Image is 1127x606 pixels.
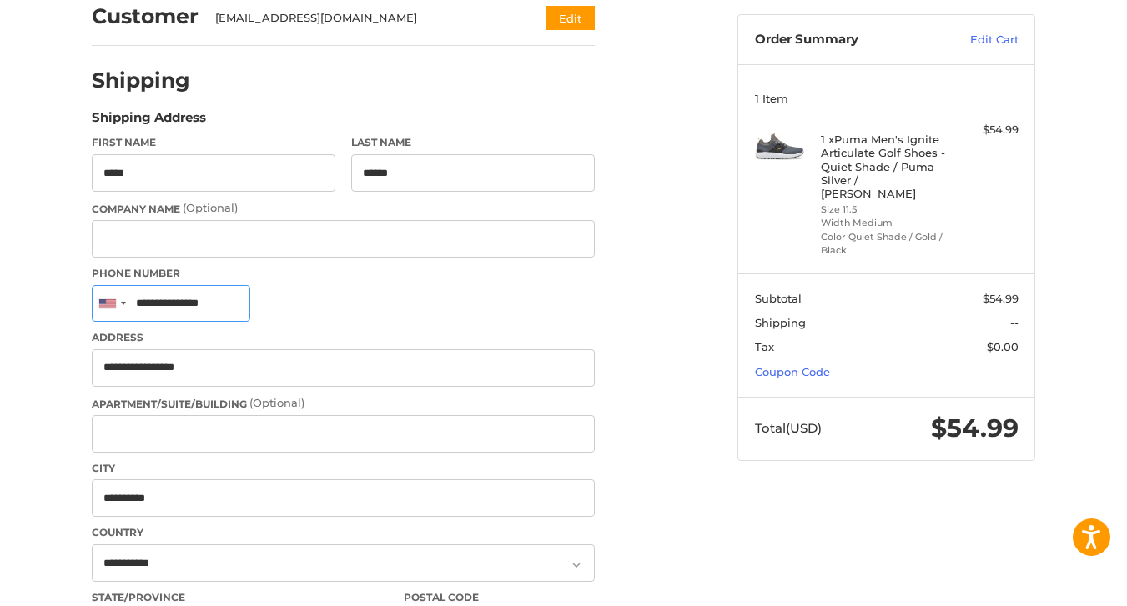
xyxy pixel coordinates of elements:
[821,230,948,258] li: Color Quiet Shade / Gold / Black
[249,396,304,409] small: (Optional)
[821,216,948,230] li: Width Medium
[755,316,806,329] span: Shipping
[1010,316,1019,329] span: --
[983,292,1019,305] span: $54.99
[755,32,934,48] h3: Order Summary
[821,203,948,217] li: Size 11.5
[183,201,238,214] small: (Optional)
[92,330,595,345] label: Address
[351,135,595,150] label: Last Name
[987,340,1019,353] span: $0.00
[93,286,131,322] div: United States: +1
[989,561,1127,606] iframe: Google Customer Reviews
[215,10,515,27] div: [EMAIL_ADDRESS][DOMAIN_NAME]
[92,3,199,29] h2: Customer
[92,395,595,412] label: Apartment/Suite/Building
[755,420,822,436] span: Total (USD)
[953,122,1019,138] div: $54.99
[92,525,595,540] label: Country
[755,340,774,353] span: Tax
[92,590,387,605] label: State/Province
[546,6,595,30] button: Edit
[92,200,595,217] label: Company Name
[92,135,335,150] label: First Name
[404,590,596,605] label: Postal Code
[934,32,1019,48] a: Edit Cart
[92,108,206,135] legend: Shipping Address
[92,68,190,93] h2: Shipping
[92,461,595,476] label: City
[821,133,948,200] h4: 1 x Puma Men's Ignite Articulate Golf Shoes - Quiet Shade / Puma Silver / [PERSON_NAME]
[755,92,1019,105] h3: 1 Item
[755,365,830,378] a: Coupon Code
[931,413,1019,443] span: $54.99
[92,266,595,281] label: Phone Number
[755,292,802,305] span: Subtotal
